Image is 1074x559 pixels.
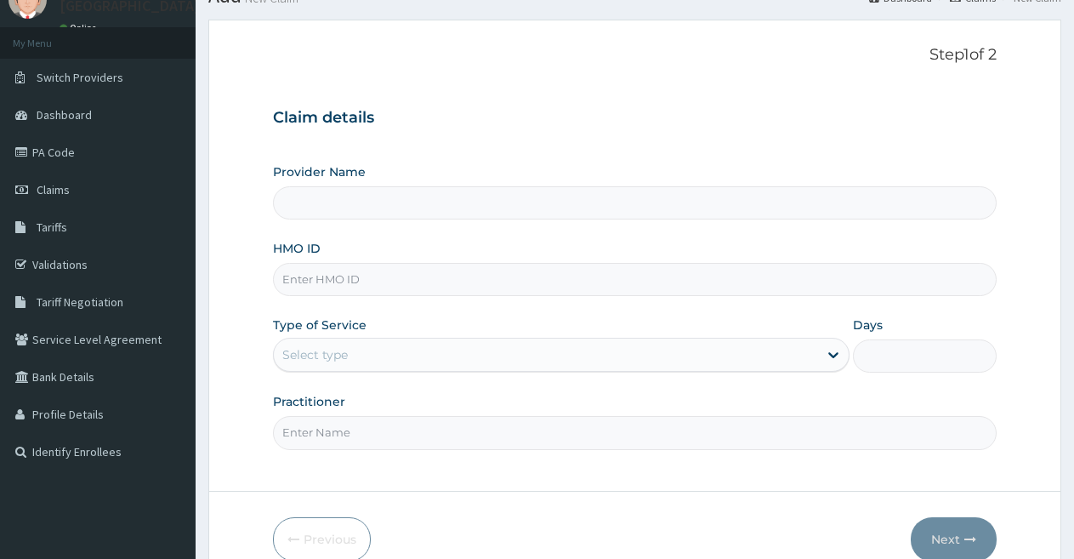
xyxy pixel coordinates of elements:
label: Days [853,317,883,334]
label: Provider Name [273,163,366,180]
a: Online [60,22,100,34]
h3: Claim details [273,109,997,128]
input: Enter Name [273,416,997,449]
p: Step 1 of 2 [273,46,997,65]
div: Select type [282,346,348,363]
label: Practitioner [273,393,345,410]
span: Tariffs [37,220,67,235]
label: Type of Service [273,317,367,334]
span: Claims [37,182,70,197]
span: Tariff Negotiation [37,294,123,310]
input: Enter HMO ID [273,263,997,296]
label: HMO ID [273,240,321,257]
span: Switch Providers [37,70,123,85]
span: Dashboard [37,107,92,123]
